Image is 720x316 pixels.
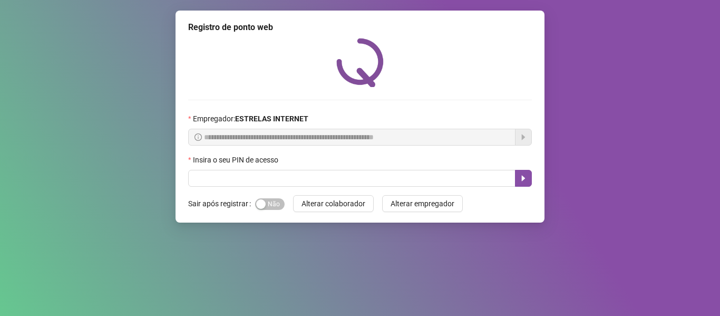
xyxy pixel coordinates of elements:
[519,174,528,183] span: caret-right
[188,154,285,166] label: Insira o seu PIN de acesso
[391,198,454,209] span: Alterar empregador
[188,21,532,34] div: Registro de ponto web
[193,113,308,125] span: Empregador :
[293,195,374,212] button: Alterar colaborador
[235,114,308,123] strong: ESTRELAS INTERNET
[194,133,202,141] span: info-circle
[188,195,255,212] label: Sair após registrar
[336,38,384,87] img: QRPoint
[382,195,463,212] button: Alterar empregador
[301,198,365,209] span: Alterar colaborador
